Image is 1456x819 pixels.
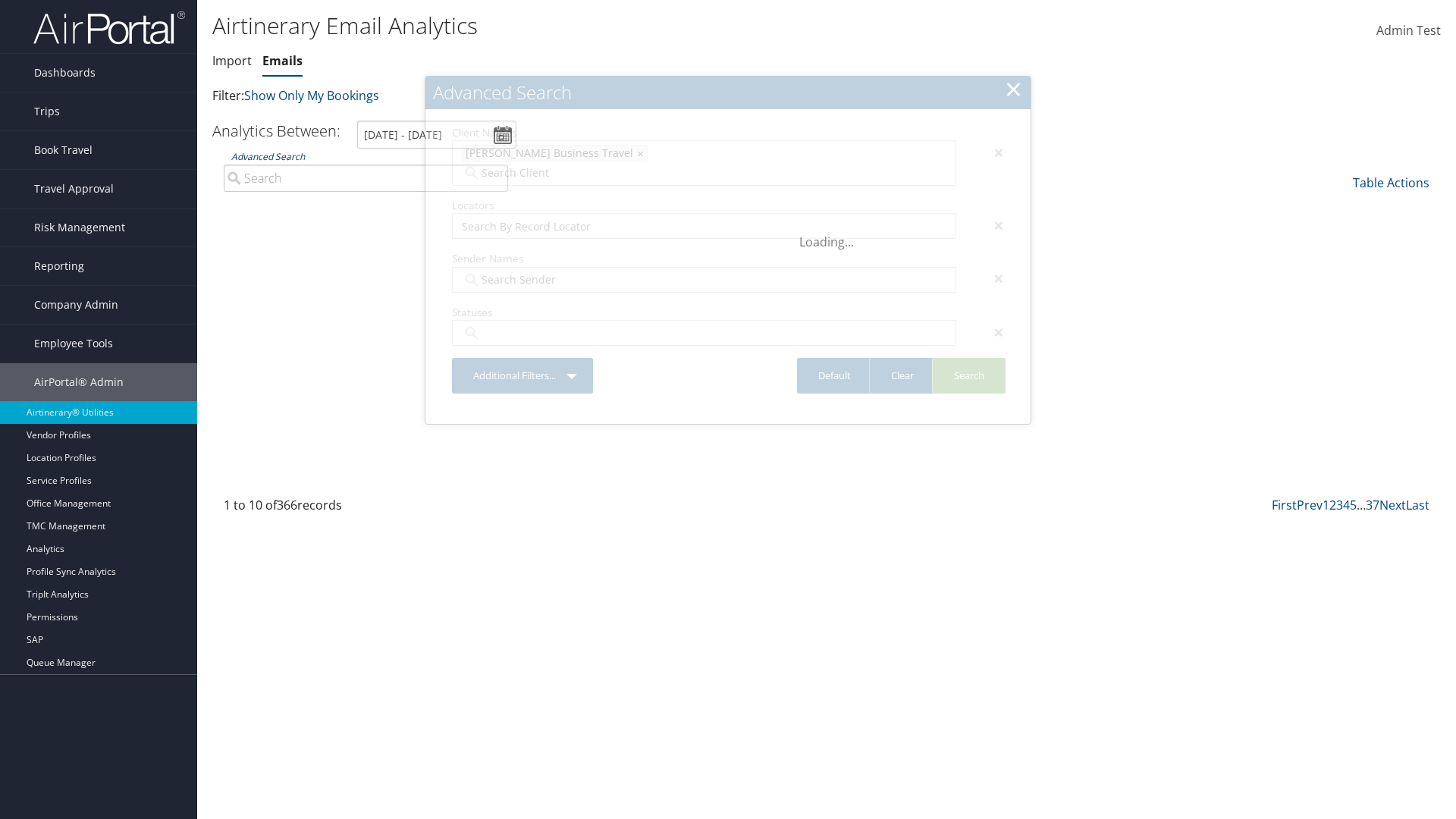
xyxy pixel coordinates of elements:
[212,86,1031,106] p: Filter:
[34,363,124,401] span: AirPortal® Admin
[33,10,185,45] img: airportal-logo.png
[1350,497,1357,513] a: 5
[224,165,508,192] input: Advanced Search
[212,10,1031,42] h1: Airtinerary Email Analytics
[797,358,872,394] a: Default
[968,143,1015,162] div: ×
[1297,497,1323,513] a: Prev
[452,305,956,320] label: Statuses
[1376,22,1441,39] span: Admin Test
[452,198,956,213] label: Locators
[224,496,508,522] div: 1 to 10 of records
[1329,497,1336,513] a: 2
[637,146,647,161] a: ×
[34,209,125,246] span: Risk Management
[34,247,84,285] span: Reporting
[1323,497,1329,513] a: 1
[1272,497,1297,513] a: First
[357,121,516,149] input: [DATE] - [DATE]
[1353,174,1429,191] a: Table Actions
[34,286,118,324] span: Company Admin
[34,170,114,208] span: Travel Approval
[452,358,593,394] a: Additional Filters...
[463,146,633,161] span: [PERSON_NAME] Business Travel
[34,93,60,130] span: Trips
[1379,497,1406,513] a: Next
[1343,497,1350,513] a: 4
[452,251,956,266] label: Sender Names
[968,323,1015,341] div: ×
[932,358,1006,394] a: Search
[212,52,252,69] a: Import
[34,131,93,169] span: Book Travel
[452,125,956,140] label: Client Names
[1357,497,1366,513] span: …
[1005,74,1022,104] a: Close
[968,216,1015,234] div: ×
[462,218,946,234] input: Search By Record Locator
[212,215,1441,251] div: Loading...
[1366,497,1379,513] a: 37
[1376,8,1441,55] a: Admin Test
[425,76,1031,109] h2: Advanced Search
[34,54,96,92] span: Dashboards
[462,165,762,180] input: Search Client
[968,269,1015,287] div: ×
[277,497,297,513] span: 366
[244,87,379,104] a: Show Only My Bookings
[34,325,113,362] span: Employee Tools
[462,272,946,287] input: Search Sender
[1406,497,1429,513] a: Last
[869,358,935,394] a: Clear
[262,52,303,69] a: Emails
[212,121,340,141] h3: Analytics Between:
[1336,497,1343,513] a: 3
[231,150,305,163] a: Advanced Search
